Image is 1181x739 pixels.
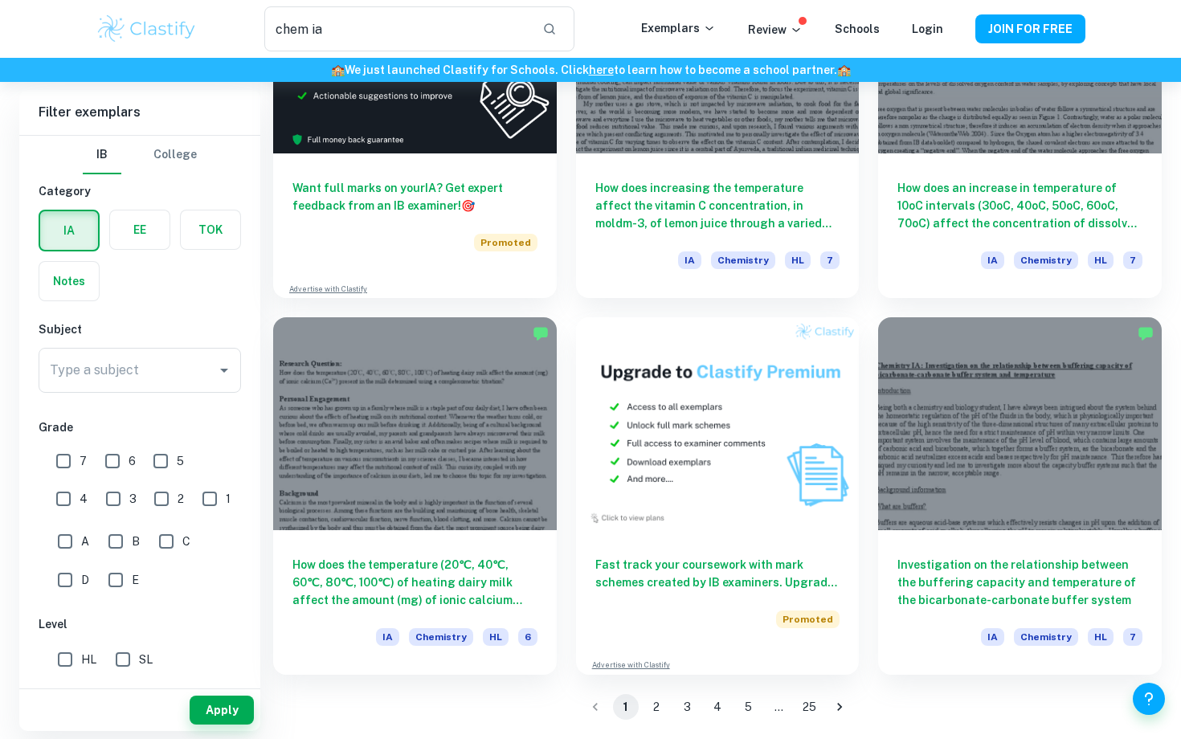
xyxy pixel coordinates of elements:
[3,61,1178,79] h6: We just launched Clastify for Schools. Click to learn how to become a school partner.
[1014,251,1078,269] span: Chemistry
[39,262,99,300] button: Notes
[678,251,701,269] span: IA
[273,317,557,674] a: How does the temperature (20℃, 40℃, 60℃, 80℃, 100℃) of heating dairy milk affect the amount (mg) ...
[81,571,89,589] span: D
[533,325,549,341] img: Marked
[595,556,840,591] h6: Fast track your coursework with mark schemes created by IB examiners. Upgrade now
[644,694,669,720] button: Go to page 2
[981,628,1004,646] span: IA
[376,628,399,646] span: IA
[19,90,260,135] h6: Filter exemplars
[264,6,529,51] input: Search for any exemplars...
[897,556,1142,609] h6: Investigation on the relationship between the buffering capacity and temperature of the bicarbona...
[483,628,509,646] span: HL
[110,210,170,249] button: EE
[409,628,473,646] span: Chemistry
[1133,683,1165,715] button: Help and Feedback
[827,694,852,720] button: Go to next page
[592,659,670,671] a: Advertise with Clastify
[595,179,840,232] h6: How does increasing the temperature affect the vitamin C concentration, in moldm-3, of lemon juic...
[139,651,153,668] span: SL
[981,251,1004,269] span: IA
[289,284,367,295] a: Advertise with Clastify
[153,136,197,174] button: College
[83,136,121,174] button: IB
[129,490,137,508] span: 3
[80,452,87,470] span: 7
[80,490,88,508] span: 4
[589,63,614,76] a: here
[975,14,1085,43] button: JOIN FOR FREE
[705,694,730,720] button: Go to page 4
[912,22,943,35] a: Login
[897,179,1142,232] h6: How does an increase in temperature of 10oC intervals (30oC, 40oC, 50oC, 60oC, 70oC) affect the c...
[1088,251,1114,269] span: HL
[837,63,851,76] span: 🏫
[96,13,198,45] img: Clastify logo
[178,490,184,508] span: 2
[81,533,89,550] span: A
[40,211,98,250] button: IA
[878,317,1162,674] a: Investigation on the relationship between the buffering capacity and temperature of the bicarbona...
[820,251,840,269] span: 7
[748,21,803,39] p: Review
[674,694,700,720] button: Go to page 3
[81,651,96,668] span: HL
[766,698,791,716] div: …
[331,63,345,76] span: 🏫
[132,533,140,550] span: B
[1123,251,1142,269] span: 7
[835,22,880,35] a: Schools
[181,210,240,249] button: TOK
[39,615,241,633] h6: Level
[735,694,761,720] button: Go to page 5
[1014,628,1078,646] span: Chemistry
[518,628,537,646] span: 6
[190,696,254,725] button: Apply
[796,694,822,720] button: Go to page 25
[1138,325,1154,341] img: Marked
[182,533,190,550] span: C
[474,234,537,251] span: Promoted
[39,418,241,436] h6: Grade
[776,610,840,628] span: Promoted
[83,136,197,174] div: Filter type choice
[129,452,136,470] span: 6
[785,251,811,269] span: HL
[39,182,241,200] h6: Category
[177,452,184,470] span: 5
[213,359,235,382] button: Open
[39,321,241,338] h6: Subject
[292,556,537,609] h6: How does the temperature (20℃, 40℃, 60℃, 80℃, 100℃) of heating dairy milk affect the amount (mg) ...
[580,694,855,720] nav: pagination navigation
[711,251,775,269] span: Chemistry
[1123,628,1142,646] span: 7
[613,694,639,720] button: page 1
[226,490,231,508] span: 1
[132,571,139,589] span: E
[641,19,716,37] p: Exemplars
[576,317,860,529] img: Thumbnail
[1088,628,1114,646] span: HL
[292,179,537,214] h6: Want full marks on your IA ? Get expert feedback from an IB examiner!
[461,199,475,212] span: 🎯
